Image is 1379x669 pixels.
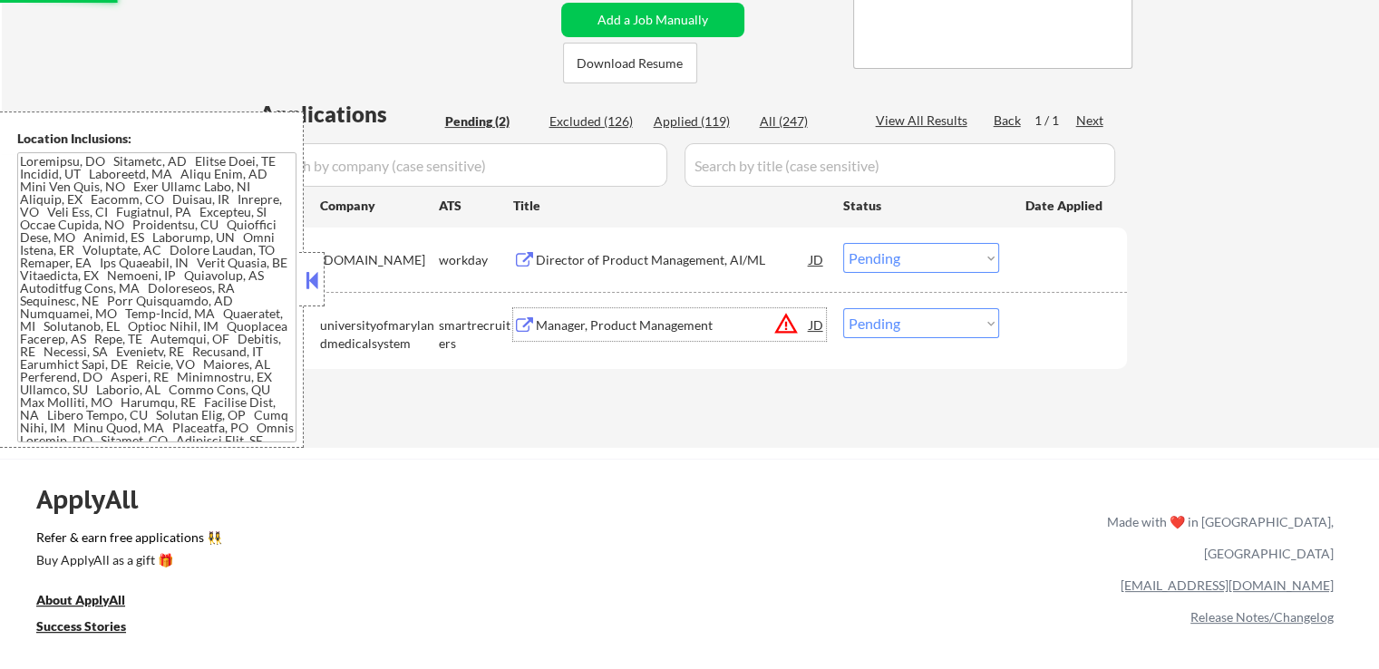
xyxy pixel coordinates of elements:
[36,592,125,607] u: About ApplyAll
[320,197,439,215] div: Company
[563,43,697,83] button: Download Resume
[36,550,218,573] a: Buy ApplyAll as a gift 🎁
[36,590,151,613] a: About ApplyAll
[1190,609,1334,625] a: Release Notes/Changelog
[36,616,151,639] a: Success Stories
[36,531,728,550] a: Refer & earn free applications 👯‍♀️
[513,197,826,215] div: Title
[685,143,1115,187] input: Search by title (case sensitive)
[439,197,513,215] div: ATS
[773,311,799,336] button: warning_amber
[320,251,439,269] div: [DOMAIN_NAME]
[36,618,126,634] u: Success Stories
[561,3,744,37] button: Add a Job Manually
[1100,506,1334,569] div: Made with ❤️ in [GEOGRAPHIC_DATA], [GEOGRAPHIC_DATA]
[876,111,973,130] div: View All Results
[536,251,810,269] div: Director of Product Management, AI/ML
[994,111,1023,130] div: Back
[1121,577,1334,593] a: [EMAIL_ADDRESS][DOMAIN_NAME]
[445,112,536,131] div: Pending (2)
[808,243,826,276] div: JD
[549,112,640,131] div: Excluded (126)
[439,316,513,352] div: smartrecruiters
[320,316,439,352] div: universityofmarylandmedicalsystem
[36,554,218,567] div: Buy ApplyAll as a gift 🎁
[808,308,826,341] div: JD
[1034,111,1076,130] div: 1 / 1
[259,103,439,125] div: Applications
[36,484,159,515] div: ApplyAll
[536,316,810,334] div: Manager, Product Management
[1025,197,1105,215] div: Date Applied
[843,189,999,221] div: Status
[1076,111,1105,130] div: Next
[17,130,296,148] div: Location Inclusions:
[760,112,850,131] div: All (247)
[259,143,667,187] input: Search by company (case sensitive)
[654,112,744,131] div: Applied (119)
[439,251,513,269] div: workday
